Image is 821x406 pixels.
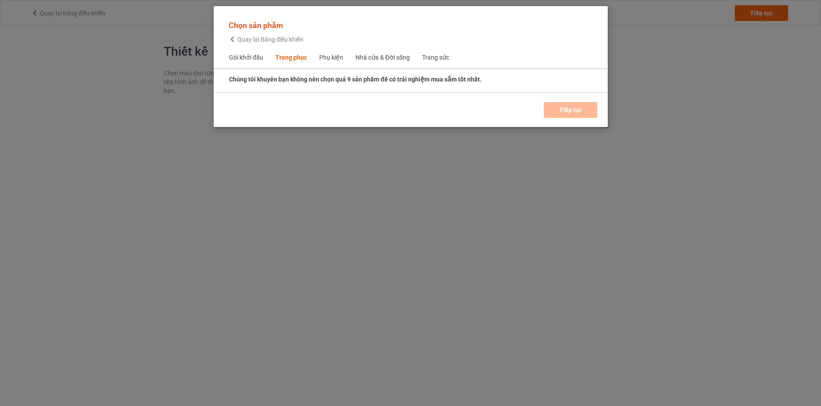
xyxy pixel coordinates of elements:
font: Trang sức [422,54,449,61]
font: Gói khởi đầu [229,54,263,61]
font: Trang phục [275,54,307,61]
font: Quay lại Bảng điều khiển [237,36,303,43]
font: Chúng tôi khuyên bạn không nên chọn quá 9 sản phẩm để có trải nghiệm mua sắm tốt nhất. [229,76,482,83]
font: Phụ kiện [319,54,343,61]
font: Nhà cửa & Đời sống [355,54,409,61]
font: Chọn sản phẩm [229,21,283,30]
